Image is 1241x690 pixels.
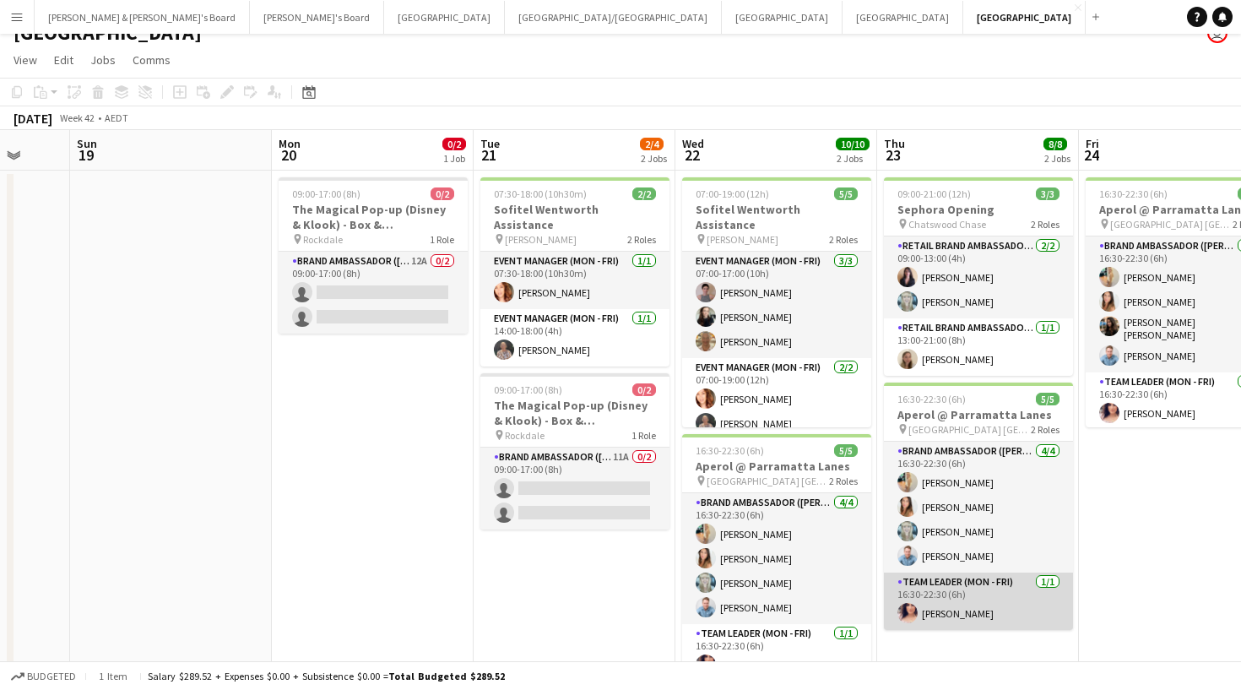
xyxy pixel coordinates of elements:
a: Jobs [84,49,122,71]
span: Comms [133,52,171,68]
h3: The Magical Pop-up (Disney & Klook) - Box & Merchandise Packing [480,398,669,428]
h3: Aperol @ Parramatta Lanes [884,407,1073,422]
button: Budgeted [8,667,79,686]
div: 2 Jobs [1044,152,1070,165]
div: AEDT [105,111,128,124]
app-job-card: 09:00-21:00 (12h)3/3Sephora Opening Chatswood Chase2 RolesRETAIL Brand Ambassador (Mon - Fri)2/20... [884,177,1073,376]
button: [PERSON_NAME]'s Board [250,1,384,34]
div: Salary $289.52 + Expenses $0.00 + Subsistence $0.00 = [148,670,505,682]
button: [PERSON_NAME] & [PERSON_NAME]'s Board [35,1,250,34]
span: 5/5 [834,187,858,200]
a: Comms [126,49,177,71]
span: Fri [1086,136,1099,151]
span: 0/2 [431,187,454,200]
app-card-role: Event Manager (Mon - Fri)1/114:00-18:00 (4h)[PERSON_NAME] [480,309,669,367]
span: 5/5 [1036,393,1059,405]
span: 8/8 [1043,138,1067,150]
span: 2 Roles [829,475,858,487]
span: Budgeted [27,671,76,682]
span: 10/10 [836,138,870,150]
h3: Sephora Opening [884,202,1073,217]
app-job-card: 07:30-18:00 (10h30m)2/2Sofitel Wentworth Assistance [PERSON_NAME]2 RolesEvent Manager (Mon - Fri)... [480,177,669,367]
span: 23 [881,145,905,165]
span: Mon [279,136,301,151]
app-card-role: Team Leader (Mon - Fri)1/116:30-22:30 (6h)[PERSON_NAME] [884,573,1073,630]
a: Edit [47,49,80,71]
button: [GEOGRAPHIC_DATA]/[GEOGRAPHIC_DATA] [505,1,722,34]
span: Total Budgeted $289.52 [388,670,505,682]
span: 21 [478,145,500,165]
app-card-role: Brand Ambassador ([PERSON_NAME])12A0/209:00-17:00 (8h) [279,252,468,334]
app-job-card: 07:00-19:00 (12h)5/5Sofitel Wentworth Assistance [PERSON_NAME]2 RolesEvent Manager (Mon - Fri)3/3... [682,177,871,427]
app-card-role: Brand Ambassador ([PERSON_NAME])11A0/209:00-17:00 (8h) [480,448,669,530]
app-job-card: 16:30-22:30 (6h)5/5Aperol @ Parramatta Lanes [GEOGRAPHIC_DATA] [GEOGRAPHIC_DATA]2 RolesBrand Amba... [682,434,871,682]
div: 2 Jobs [837,152,869,165]
span: 2 Roles [1031,423,1059,436]
span: [GEOGRAPHIC_DATA] [GEOGRAPHIC_DATA] [1110,218,1233,231]
button: [GEOGRAPHIC_DATA] [722,1,843,34]
span: 2/4 [640,138,664,150]
span: 16:30-22:30 (6h) [696,444,764,457]
span: 16:30-22:30 (6h) [897,393,966,405]
h3: The Magical Pop-up (Disney & Klook) - Box & Merchandise Packing [279,202,468,232]
span: 2 Roles [627,233,656,246]
span: Rockdale [505,429,545,442]
span: [GEOGRAPHIC_DATA] [GEOGRAPHIC_DATA] [707,475,829,487]
span: [GEOGRAPHIC_DATA] [GEOGRAPHIC_DATA] [908,423,1031,436]
span: 20 [276,145,301,165]
span: 1 item [93,670,133,682]
h3: Aperol @ Parramatta Lanes [682,459,871,474]
app-card-role: Event Manager (Mon - Fri)1/107:30-18:00 (10h30m)[PERSON_NAME] [480,252,669,309]
span: 22 [680,145,704,165]
span: Rockdale [303,233,343,246]
span: 2 Roles [1031,218,1059,231]
span: 2/2 [632,187,656,200]
app-card-role: Brand Ambassador ([PERSON_NAME])4/416:30-22:30 (6h)[PERSON_NAME][PERSON_NAME][PERSON_NAME][PERSON... [682,493,871,624]
app-card-role: RETAIL Brand Ambassador (Mon - Fri)1/113:00-21:00 (8h)[PERSON_NAME] [884,318,1073,376]
span: Wed [682,136,704,151]
span: 1 Role [631,429,656,442]
span: 07:30-18:00 (10h30m) [494,187,587,200]
span: Jobs [90,52,116,68]
span: 0/2 [632,383,656,396]
span: 09:00-17:00 (8h) [494,383,562,396]
div: [DATE] [14,110,52,127]
app-job-card: 09:00-17:00 (8h)0/2The Magical Pop-up (Disney & Klook) - Box & Merchandise Packing Rockdale1 Role... [480,373,669,530]
app-card-role: Brand Ambassador ([PERSON_NAME])4/416:30-22:30 (6h)[PERSON_NAME][PERSON_NAME][PERSON_NAME][PERSON... [884,442,1073,573]
span: 09:00-17:00 (8h) [292,187,360,200]
span: 24 [1083,145,1099,165]
button: [GEOGRAPHIC_DATA] [843,1,963,34]
app-job-card: 16:30-22:30 (6h)5/5Aperol @ Parramatta Lanes [GEOGRAPHIC_DATA] [GEOGRAPHIC_DATA]2 RolesBrand Amba... [884,383,1073,630]
span: 0/2 [442,138,466,150]
span: 16:30-22:30 (6h) [1099,187,1168,200]
span: 09:00-21:00 (12h) [897,187,971,200]
span: 3/3 [1036,187,1059,200]
button: [GEOGRAPHIC_DATA] [384,1,505,34]
app-card-role: Team Leader (Mon - Fri)1/116:30-22:30 (6h)[PERSON_NAME] [682,624,871,682]
span: View [14,52,37,68]
h3: Sofitel Wentworth Assistance [480,202,669,232]
span: 5/5 [834,444,858,457]
span: 19 [74,145,97,165]
button: [GEOGRAPHIC_DATA] [963,1,1086,34]
app-job-card: 09:00-17:00 (8h)0/2The Magical Pop-up (Disney & Klook) - Box & Merchandise Packing Rockdale1 Role... [279,177,468,334]
span: 1 Role [430,233,454,246]
span: Edit [54,52,73,68]
div: 2 Jobs [641,152,667,165]
a: View [7,49,44,71]
span: Thu [884,136,905,151]
span: [PERSON_NAME] [707,233,778,246]
span: Chatswood Chase [908,218,986,231]
div: 1 Job [443,152,465,165]
span: [PERSON_NAME] [505,233,577,246]
h3: Sofitel Wentworth Assistance [682,202,871,232]
app-card-role: Event Manager (Mon - Fri)3/307:00-17:00 (10h)[PERSON_NAME][PERSON_NAME][PERSON_NAME] [682,252,871,358]
app-card-role: Event Manager (Mon - Fri)2/207:00-19:00 (12h)[PERSON_NAME][PERSON_NAME] [682,358,871,440]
